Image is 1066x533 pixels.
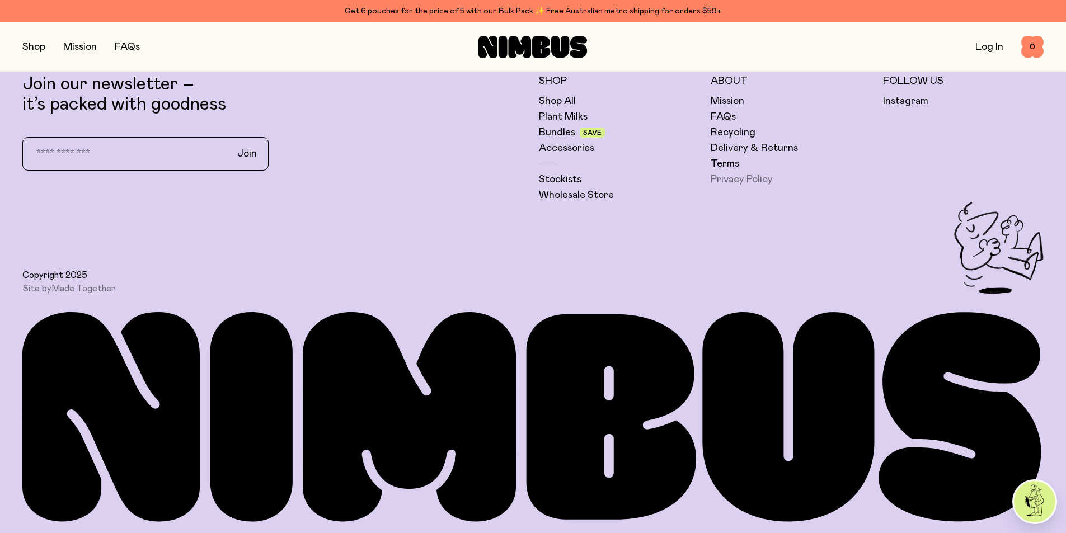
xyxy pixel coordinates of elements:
[1021,36,1044,58] button: 0
[115,42,140,52] a: FAQs
[711,126,755,139] a: Recycling
[539,74,700,88] h5: Shop
[539,173,581,186] a: Stockists
[975,42,1003,52] a: Log In
[539,126,575,139] a: Bundles
[1014,481,1055,522] img: agent
[63,42,97,52] a: Mission
[22,283,115,294] span: Site by
[883,95,928,108] a: Instagram
[711,173,773,186] a: Privacy Policy
[583,129,602,136] span: Save
[237,147,257,161] span: Join
[228,142,266,166] button: Join
[22,4,1044,18] div: Get 6 pouches for the price of 5 with our Bulk Pack ✨ Free Australian metro shipping for orders $59+
[539,141,594,155] a: Accessories
[539,188,614,202] a: Wholesale Store
[539,110,588,124] a: Plant Milks
[539,95,576,108] a: Shop All
[711,74,872,88] h5: About
[22,270,87,281] span: Copyright 2025
[883,74,1044,88] h5: Follow Us
[711,95,744,108] a: Mission
[711,110,736,124] a: FAQs
[22,74,528,115] p: Join our newsletter – it’s packed with goodness
[711,141,798,155] a: Delivery & Returns
[711,157,739,171] a: Terms
[51,284,115,293] a: Made Together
